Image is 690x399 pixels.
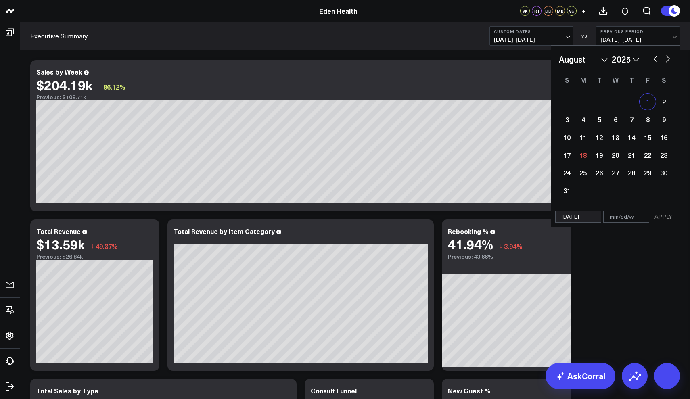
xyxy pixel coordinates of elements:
[640,73,656,86] div: Friday
[319,6,357,15] a: Eden Health
[656,73,672,86] div: Saturday
[544,6,553,16] div: DD
[98,81,102,92] span: ↑
[577,33,592,38] div: VS
[448,227,489,236] div: Rebooking %
[36,77,92,92] div: $204.19k
[600,29,675,34] b: Previous Period
[36,253,153,260] div: Previous: $26.84k
[448,386,491,395] div: New Guest %
[504,242,523,251] span: 3.94%
[582,8,585,14] span: +
[494,29,569,34] b: Custom Dates
[600,36,675,43] span: [DATE] - [DATE]
[575,73,591,86] div: Monday
[489,26,573,46] button: Custom Dates[DATE]-[DATE]
[448,253,565,260] div: Previous: 43.66%
[567,6,577,16] div: VG
[30,31,88,40] a: Executive Summary
[311,386,357,395] div: Consult Funnel
[546,363,615,389] a: AskCorral
[596,26,680,46] button: Previous Period[DATE]-[DATE]
[603,211,649,223] input: mm/dd/yy
[36,237,85,251] div: $13.59k
[532,6,542,16] div: RT
[36,67,82,76] div: Sales by Week
[623,73,640,86] div: Thursday
[91,241,94,251] span: ↓
[559,73,575,86] div: Sunday
[555,6,565,16] div: MB
[96,242,118,251] span: 49.37%
[36,94,565,100] div: Previous: $109.71k
[499,241,502,251] span: ↓
[36,227,81,236] div: Total Revenue
[36,386,98,395] div: Total Sales by Type
[103,82,125,91] span: 86.12%
[494,36,569,43] span: [DATE] - [DATE]
[579,6,588,16] button: +
[555,211,601,223] input: mm/dd/yy
[591,73,607,86] div: Tuesday
[174,227,275,236] div: Total Revenue by Item Category
[607,73,623,86] div: Wednesday
[520,6,530,16] div: VK
[448,237,493,251] div: 41.94%
[651,211,675,223] button: APPLY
